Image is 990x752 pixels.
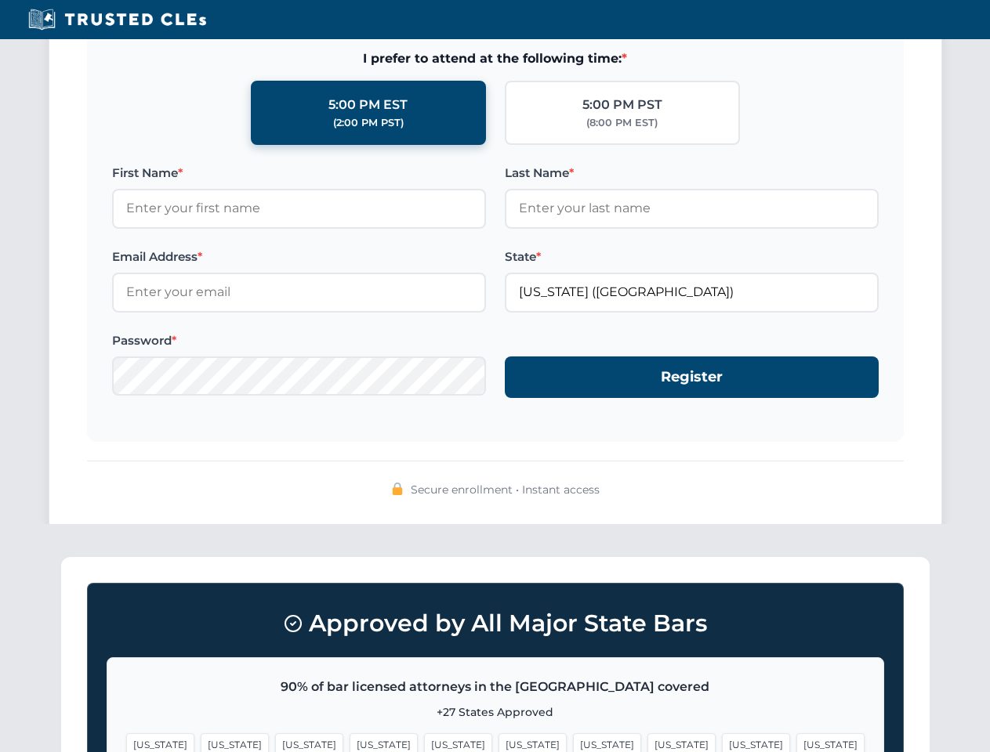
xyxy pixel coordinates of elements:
[107,602,884,645] h3: Approved by All Major State Bars
[586,115,658,131] div: (8:00 PM EST)
[126,677,865,697] p: 90% of bar licensed attorneys in the [GEOGRAPHIC_DATA] covered
[112,189,486,228] input: Enter your first name
[505,189,879,228] input: Enter your last name
[112,49,879,69] span: I prefer to attend at the following time:
[582,95,662,115] div: 5:00 PM PST
[24,8,211,31] img: Trusted CLEs
[328,95,408,115] div: 5:00 PM EST
[112,331,486,350] label: Password
[112,164,486,183] label: First Name
[505,248,879,266] label: State
[112,273,486,312] input: Enter your email
[391,483,404,495] img: 🔒
[126,703,865,721] p: +27 States Approved
[505,273,879,312] input: Florida (FL)
[333,115,404,131] div: (2:00 PM PST)
[112,248,486,266] label: Email Address
[505,356,879,398] button: Register
[411,481,600,498] span: Secure enrollment • Instant access
[505,164,879,183] label: Last Name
